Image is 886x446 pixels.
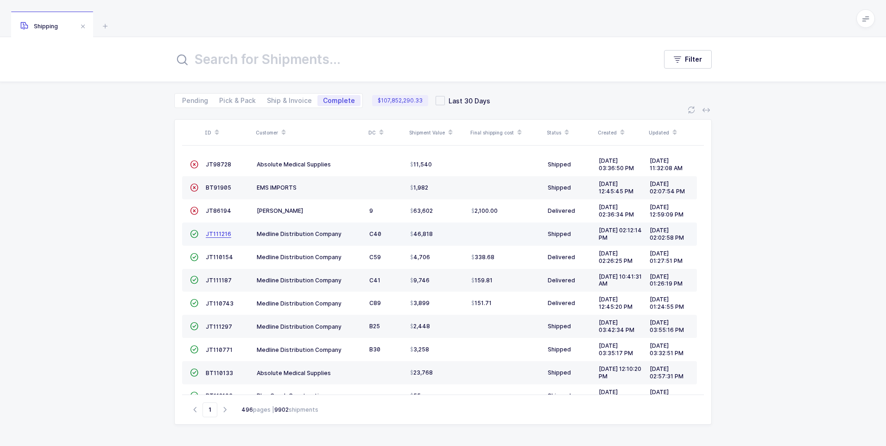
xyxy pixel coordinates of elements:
[267,97,312,104] span: Ship & Invoice
[190,254,198,261] span: 
[685,55,702,64] span: Filter
[548,346,591,353] div: Shipped
[650,365,683,380] span: [DATE] 02:57:31 PM
[257,207,303,214] span: [PERSON_NAME]
[190,299,198,306] span: 
[369,277,380,284] span: C41
[599,389,633,403] span: [DATE] 12:33:06 PM
[206,207,231,214] span: JT86194
[548,323,591,330] div: Shipped
[599,365,641,380] span: [DATE] 12:10:20 PM
[241,406,253,413] b: 496
[190,161,198,168] span: 
[241,406,318,414] div: pages | shipments
[369,323,380,330] span: B25
[190,230,198,237] span: 
[410,254,430,261] span: 4,706
[369,230,381,237] span: C40
[548,184,591,191] div: Shipped
[206,323,232,330] span: JT111297
[206,392,233,399] span: BT112106
[206,300,234,307] span: JT110743
[206,161,231,168] span: JT98728
[190,346,198,353] span: 
[599,204,634,218] span: [DATE] 02:36:34 PM
[256,125,363,140] div: Customer
[471,254,494,261] span: 338.68
[598,125,643,140] div: Created
[369,346,380,353] span: B30
[599,296,633,310] span: [DATE] 12:45:20 PM
[548,299,591,307] div: Delivered
[599,319,634,333] span: [DATE] 03:42:34 PM
[257,392,326,399] span: Blue Creek Construction
[650,273,683,287] span: [DATE] 01:26:19 PM
[190,184,198,191] span: 
[650,342,683,357] span: [DATE] 03:32:51 PM
[649,125,694,140] div: Updated
[206,346,233,353] span: JT110771
[257,323,342,330] span: Medline Distribution Company
[174,48,646,70] input: Search for Shipments...
[471,299,492,307] span: 151.71
[410,346,429,353] span: 3,258
[547,125,592,140] div: Status
[548,277,591,284] div: Delivered
[369,254,381,261] span: C59
[190,392,198,399] span: 
[599,180,633,195] span: [DATE] 12:45:45 PM
[548,207,591,215] div: Delivered
[190,369,198,376] span: 
[257,184,297,191] span: EMS IMPORTS
[190,207,198,214] span: 
[599,342,633,357] span: [DATE] 03:35:17 PM
[206,277,232,284] span: JT111187
[650,180,685,195] span: [DATE] 02:07:54 PM
[205,125,250,140] div: ID
[323,97,355,104] span: Complete
[410,369,433,376] span: 23,768
[206,370,233,376] span: BT110133
[206,184,231,191] span: BT91905
[599,250,633,264] span: [DATE] 02:26:25 PM
[471,277,493,284] span: 159.81
[203,402,217,417] span: Go to
[548,161,591,168] div: Shipped
[206,230,231,237] span: JT111216
[599,273,642,287] span: [DATE] 10:41:31 AM
[206,254,233,261] span: JT110154
[20,23,58,30] span: Shipping
[410,392,421,400] span: 55
[257,370,331,376] span: Absolute Medical Supplies
[410,207,433,215] span: 63,602
[257,230,342,237] span: Medline Distribution Company
[664,50,712,69] button: Filter
[257,346,342,353] span: Medline Distribution Company
[410,230,433,238] span: 46,818
[409,125,465,140] div: Shipment Value
[219,97,256,104] span: Pick & Pack
[410,299,430,307] span: 3,899
[650,250,683,264] span: [DATE] 01:27:51 PM
[650,389,685,403] span: [DATE] 01:46:54 PM
[548,392,591,400] div: Shipped
[274,406,289,413] b: 9902
[190,323,198,330] span: 
[410,277,430,284] span: 9,746
[190,276,198,283] span: 
[650,296,684,310] span: [DATE] 01:24:55 PM
[410,184,428,191] span: 1,982
[471,207,498,215] span: 2,100.00
[650,204,683,218] span: [DATE] 12:59:09 PM
[369,299,381,306] span: C89
[257,161,331,168] span: Absolute Medical Supplies
[372,95,428,106] span: $107,852,290.33
[410,323,430,330] span: 2,448
[257,254,342,261] span: Medline Distribution Company
[470,125,541,140] div: Final shipping cost
[650,319,684,333] span: [DATE] 03:55:16 PM
[369,207,373,214] span: 9
[599,227,642,241] span: [DATE] 02:12:14 PM
[650,157,683,172] span: [DATE] 11:32:08 AM
[548,230,591,238] div: Shipped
